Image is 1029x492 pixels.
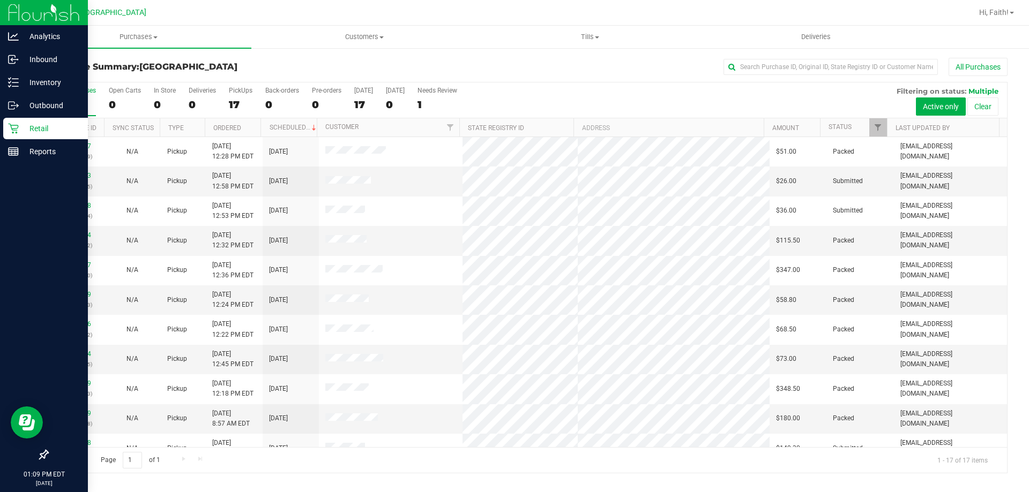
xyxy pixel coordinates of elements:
[900,438,1001,458] span: [EMAIL_ADDRESS][DOMAIN_NAME]
[126,148,138,155] span: Not Applicable
[269,206,288,216] span: [DATE]
[154,87,176,94] div: In Store
[776,443,800,453] span: $149.30
[573,118,764,137] th: Address
[477,26,703,48] a: Tills
[916,97,966,116] button: Active only
[8,54,19,65] inline-svg: Inbound
[5,479,83,487] p: [DATE]
[900,230,1001,251] span: [EMAIL_ADDRESS][DOMAIN_NAME]
[126,384,138,394] button: N/A
[776,324,796,335] span: $68.50
[212,290,253,310] span: [DATE] 12:24 PM EDT
[269,147,288,157] span: [DATE]
[61,380,91,387] a: 11987559
[949,58,1008,76] button: All Purchases
[776,384,800,394] span: $348.50
[61,350,91,358] a: 11987614
[325,123,359,131] a: Customer
[787,32,845,42] span: Deliveries
[776,206,796,216] span: $36.00
[212,408,250,429] span: [DATE] 8:57 AM EDT
[8,146,19,157] inline-svg: Reports
[126,266,138,274] span: Not Applicable
[833,265,854,275] span: Packed
[269,324,288,335] span: [DATE]
[26,26,251,48] a: Purchases
[312,99,341,111] div: 0
[929,452,996,468] span: 1 - 17 of 17 items
[19,53,83,66] p: Inbound
[167,147,187,157] span: Pickup
[833,176,863,186] span: Submitted
[126,444,138,452] span: Not Applicable
[19,76,83,89] p: Inventory
[833,384,854,394] span: Packed
[212,349,253,369] span: [DATE] 12:45 PM EDT
[776,295,796,305] span: $58.80
[269,176,288,186] span: [DATE]
[167,206,187,216] span: Pickup
[61,320,91,328] a: 11987826
[900,349,1001,369] span: [EMAIL_ADDRESS][DOMAIN_NAME]
[252,32,476,42] span: Customers
[73,8,146,17] span: [GEOGRAPHIC_DATA]
[900,171,1001,191] span: [EMAIL_ADDRESS][DOMAIN_NAME]
[478,32,702,42] span: Tills
[126,385,138,392] span: Not Applicable
[213,124,241,132] a: Ordered
[900,290,1001,310] span: [EMAIL_ADDRESS][DOMAIN_NAME]
[212,141,253,162] span: [DATE] 12:28 PM EDT
[8,123,19,134] inline-svg: Retail
[354,87,373,94] div: [DATE]
[126,206,138,216] button: N/A
[126,355,138,362] span: Not Applicable
[776,176,796,186] span: $26.00
[126,324,138,335] button: N/A
[189,99,216,111] div: 0
[126,295,138,305] button: N/A
[417,87,457,94] div: Needs Review
[26,32,251,42] span: Purchases
[468,124,524,132] a: State Registry ID
[123,452,142,468] input: 1
[11,406,43,438] iframe: Resource center
[113,124,154,132] a: Sync Status
[269,384,288,394] span: [DATE]
[126,326,138,333] span: Not Applicable
[47,62,367,72] h3: Purchase Summary:
[270,124,318,131] a: Scheduled
[92,452,169,468] span: Page of 1
[251,26,477,48] a: Customers
[269,354,288,364] span: [DATE]
[19,145,83,158] p: Reports
[833,147,854,157] span: Packed
[833,354,854,364] span: Packed
[167,413,187,423] span: Pickup
[269,236,288,246] span: [DATE]
[829,123,852,131] a: Status
[126,443,138,453] button: N/A
[212,201,253,221] span: [DATE] 12:53 PM EDT
[212,260,253,281] span: [DATE] 12:36 PM EDT
[897,87,966,95] span: Filtering on status:
[61,439,91,446] a: 11987498
[126,177,138,185] span: Not Applicable
[212,379,253,399] span: [DATE] 12:18 PM EDT
[167,324,187,335] span: Pickup
[61,410,91,417] a: 11986099
[126,237,138,244] span: Not Applicable
[968,87,998,95] span: Multiple
[61,261,91,269] a: 11987967
[109,87,141,94] div: Open Carts
[833,443,863,453] span: Submitted
[126,413,138,423] button: N/A
[979,8,1009,17] span: Hi, Faith!
[167,176,187,186] span: Pickup
[833,206,863,216] span: Submitted
[212,230,253,251] span: [DATE] 12:32 PM EDT
[139,62,237,72] span: [GEOGRAPHIC_DATA]
[269,413,288,423] span: [DATE]
[61,291,91,298] a: 11987939
[126,147,138,157] button: N/A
